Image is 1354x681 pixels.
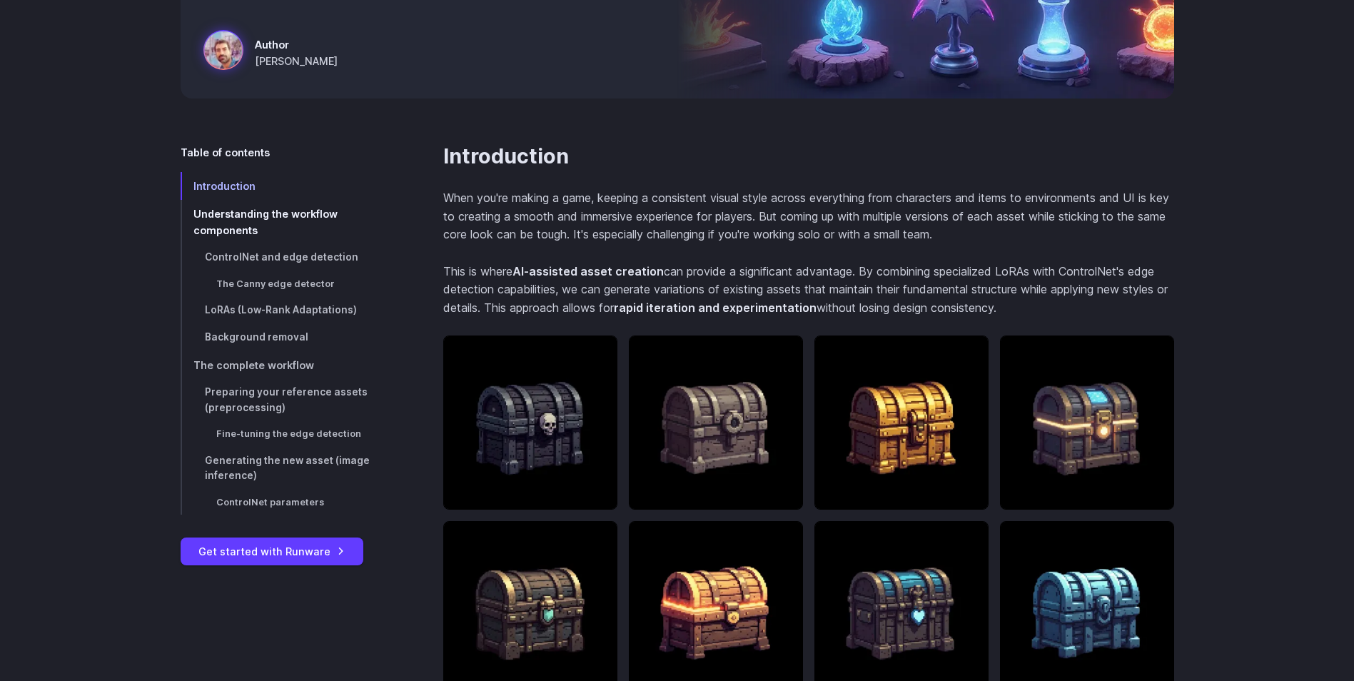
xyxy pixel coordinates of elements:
a: Fine-tuning the edge detection [181,421,398,447]
span: The Canny edge detector [216,278,335,289]
strong: rapid iteration and experimentation [614,301,817,315]
a: The complete workflow [181,351,398,379]
a: Introduction [443,144,569,169]
span: Preparing your reference assets (preprocessing) [205,386,368,413]
p: When you're making a game, keeping a consistent visual style across everything from characters an... [443,189,1174,244]
span: [PERSON_NAME] [255,53,338,69]
a: Preparing your reference assets (preprocessing) [181,379,398,422]
a: Generating the new asset (image inference) [181,448,398,490]
a: LoRAs (Low-Rank Adaptations) [181,297,398,324]
strong: AI-assisted asset creation [512,264,664,278]
a: The Canny edge detector [181,271,398,297]
a: Get started with Runware [181,538,363,565]
span: Generating the new asset (image inference) [205,455,370,482]
span: Understanding the workflow components [193,208,338,236]
span: ControlNet and edge detection [205,251,358,263]
span: Author [255,36,338,53]
a: ControlNet parameters [181,490,398,515]
span: Fine-tuning the edge detection [216,428,361,439]
img: skull chest, gaming asset, pixel art, pixel_art_style, black background [443,336,617,510]
span: Introduction [193,180,256,192]
a: ControlNet and edge detection [181,244,398,271]
a: Background removal [181,324,398,351]
span: ControlNet parameters [216,497,324,508]
span: LoRAs (Low-Rank Adaptations) [205,304,357,316]
img: golden chest, gaming asset, pixel art, pixel_art_style, black background [814,336,989,510]
span: Background removal [205,331,308,343]
span: The complete workflow [193,359,314,371]
img: magical blue chest, gaming asset, pixel art, pixel_art_style, black background [1000,336,1174,510]
a: Introduction [181,172,398,200]
img: chest made of rock, gaming asset, pixel art, pixel_art_style, black background [629,336,803,510]
span: Table of contents [181,144,270,161]
a: Understanding the workflow components [181,200,398,244]
p: This is where can provide a significant advantage. By combining specialized LoRAs with ControlNet... [443,263,1174,318]
a: An array of glowing, stylized elemental orbs and flames in various containers and stands, depicte... [203,30,338,76]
